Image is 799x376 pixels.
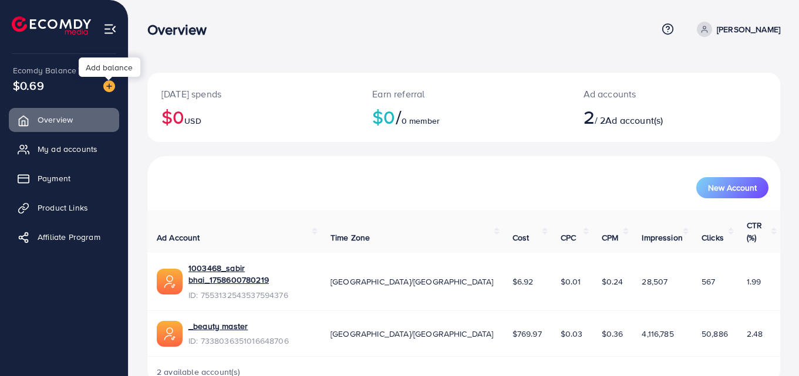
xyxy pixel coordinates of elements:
[12,16,91,35] img: logo
[38,143,97,155] span: My ad accounts
[188,320,248,332] a: _beauty master
[184,115,201,127] span: USD
[38,172,70,184] span: Payment
[372,106,555,128] h2: $0
[708,184,757,192] span: New Account
[561,232,576,243] span: CPC
[605,114,663,127] span: Ad account(s)
[13,77,44,94] span: $0.69
[602,328,623,340] span: $0.36
[38,114,73,126] span: Overview
[157,269,183,294] img: ic-ads-acc.e4c84228.svg
[188,289,312,301] span: ID: 7553132543537594376
[103,80,115,92] img: image
[103,22,117,36] img: menu
[38,202,88,214] span: Product Links
[9,167,119,190] a: Payment
[188,262,312,286] a: 1003468_sabir bhai_1758600780219
[747,328,763,340] span: 2.48
[331,328,494,340] span: [GEOGRAPHIC_DATA]/[GEOGRAPHIC_DATA]
[717,22,780,36] p: [PERSON_NAME]
[692,22,780,37] a: [PERSON_NAME]
[747,219,762,243] span: CTR (%)
[602,276,623,287] span: $0.24
[13,65,76,76] span: Ecomdy Balance
[702,276,715,287] span: 567
[161,87,344,101] p: [DATE] spends
[561,328,583,340] span: $0.03
[642,328,673,340] span: 4,116,785
[642,276,667,287] span: 28,507
[561,276,581,287] span: $0.01
[513,232,530,243] span: Cost
[747,276,761,287] span: 1.99
[331,276,494,287] span: [GEOGRAPHIC_DATA]/[GEOGRAPHIC_DATA]
[513,276,534,287] span: $6.92
[513,328,542,340] span: $769.97
[584,103,595,130] span: 2
[9,108,119,131] a: Overview
[402,115,440,127] span: 0 member
[79,57,140,77] div: Add balance
[396,103,402,130] span: /
[157,232,200,243] span: Ad Account
[161,106,344,128] h2: $0
[188,335,289,347] span: ID: 7338036351016648706
[9,225,119,249] a: Affiliate Program
[38,231,100,243] span: Affiliate Program
[157,321,183,347] img: ic-ads-acc.e4c84228.svg
[749,323,790,367] iframe: Chat
[331,232,370,243] span: Time Zone
[147,21,216,38] h3: Overview
[9,137,119,161] a: My ad accounts
[702,232,724,243] span: Clicks
[602,232,618,243] span: CPM
[9,196,119,219] a: Product Links
[584,106,714,128] h2: / 2
[584,87,714,101] p: Ad accounts
[696,177,768,198] button: New Account
[702,328,728,340] span: 50,886
[642,232,683,243] span: Impression
[372,87,555,101] p: Earn referral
